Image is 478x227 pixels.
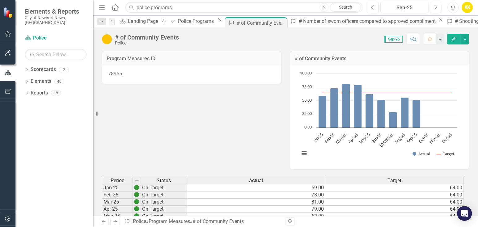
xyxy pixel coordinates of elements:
[51,90,61,96] div: 19
[134,192,139,197] img: 6PwNOvwPkPYK2NOI6LoAAAAASUVORK5CYII=
[304,124,312,130] text: 0.00
[380,2,428,13] button: Sep-25
[59,67,69,72] div: 2
[102,213,133,220] td: May-25
[400,97,408,128] path: Aug-25, 56. Actual.
[25,35,87,42] a: Police
[102,34,112,44] img: Caution
[412,100,420,128] path: Sep-25, 51. Actual.
[157,178,171,183] span: Status
[54,79,64,84] div: 40
[31,78,51,85] a: Elements
[134,206,139,211] img: 6PwNOvwPkPYK2NOI6LoAAAAASUVORK5CYII=
[178,17,216,25] div: Police Programs
[107,56,276,61] h3: Program Measures ID
[347,132,359,144] text: Apr-25
[125,2,362,13] input: Search ClearPoint...
[25,15,87,25] small: City of Newport News, [GEOGRAPHIC_DATA]
[288,17,437,25] a: # Number of sworn officers compared to approved compliment
[302,84,312,89] text: 75.00
[302,97,312,103] text: 50.00
[128,17,160,25] div: Landing Page
[124,218,281,225] div: » »
[141,213,187,220] td: On Target
[134,199,139,204] img: 6PwNOvwPkPYK2NOI6LoAAAAASUVORK5CYII=
[365,94,373,128] path: May-25, 62. Actual.
[115,34,179,41] div: # of Community Events
[141,199,187,206] td: On Target
[192,218,244,224] div: # of Community Events
[440,132,453,144] text: Dec-25
[325,213,464,220] td: 64.00
[383,4,426,11] div: Sep-25
[321,92,453,94] g: Target, series 2 of 2. Line with 12 data points.
[353,85,362,128] path: Apr-25, 79. Actual.
[3,7,14,18] img: ClearPoint Strategy
[141,206,187,213] td: On Target
[370,132,383,144] text: Jun-25
[296,70,463,163] div: Chart. Highcharts interactive chart.
[31,66,56,73] a: Scorecards
[389,112,397,128] path: Jul-25, 29. Actual.
[295,56,464,61] h3: # of Community Events
[377,99,385,128] path: Jun-25, 52. Actual.
[334,132,347,145] text: Mar-25
[118,17,160,25] a: Landing Page
[300,149,308,158] button: View chart menu, Chart
[134,178,139,183] img: 8DAGhfEEPCf229AAAAAElFTkSuQmCC
[300,70,312,76] text: 100.00
[325,206,464,213] td: 64.00
[318,95,326,128] path: Jan-25, 59. Actual.
[437,151,455,157] button: Show Target
[187,199,325,206] td: 81.00
[141,184,187,191] td: On Target
[428,132,441,145] text: Nov-25
[387,178,401,183] span: Target
[102,184,133,191] td: Jan-25
[412,151,430,157] button: Show Actual
[330,3,361,12] a: Search
[134,185,139,190] img: 6PwNOvwPkPYK2NOI6LoAAAAASUVORK5CYII=
[302,111,312,116] text: 25.00
[457,206,472,221] div: Open Intercom Messenger
[298,17,437,25] div: # Number of sworn officers compared to approved compliment
[417,132,429,144] text: Oct-25
[378,132,394,148] text: [DATE]-25
[111,178,125,183] span: Period
[318,74,452,128] g: Actual, series 1 of 2. Bar series with 12 bars.
[384,36,403,43] span: Sep-25
[312,132,324,144] text: Jan-25
[405,132,418,144] text: Sep-25
[462,2,473,13] button: KK
[342,84,350,128] path: Mar-25, 81. Actual.
[115,41,179,45] div: Police
[25,49,87,60] input: Search Below...
[187,184,325,191] td: 59.00
[149,218,190,224] a: Program Measures
[249,178,263,183] span: Actual
[330,88,338,128] path: Feb-25, 73. Actual.
[102,199,133,206] td: Mar-25
[102,66,281,84] div: 78955
[323,132,336,144] text: Feb-25
[187,206,325,213] td: 79.00
[168,17,216,25] a: Police Programs
[31,90,48,97] a: Reports
[393,132,406,145] text: Aug-25
[187,191,325,199] td: 73.00
[187,213,325,220] td: 62.00
[102,191,133,199] td: Feb-25
[141,191,187,199] td: On Target
[102,206,133,213] td: Apr-25
[134,213,139,218] img: 6PwNOvwPkPYK2NOI6LoAAAAASUVORK5CYII=
[25,8,87,15] span: Elements & Reports
[325,184,464,191] td: 64.00
[133,218,146,224] a: Police
[325,191,464,199] td: 64.00
[296,70,460,163] svg: Interactive chart
[357,132,371,145] text: May-25
[325,199,464,206] td: 64.00
[237,19,285,27] div: # of Community Events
